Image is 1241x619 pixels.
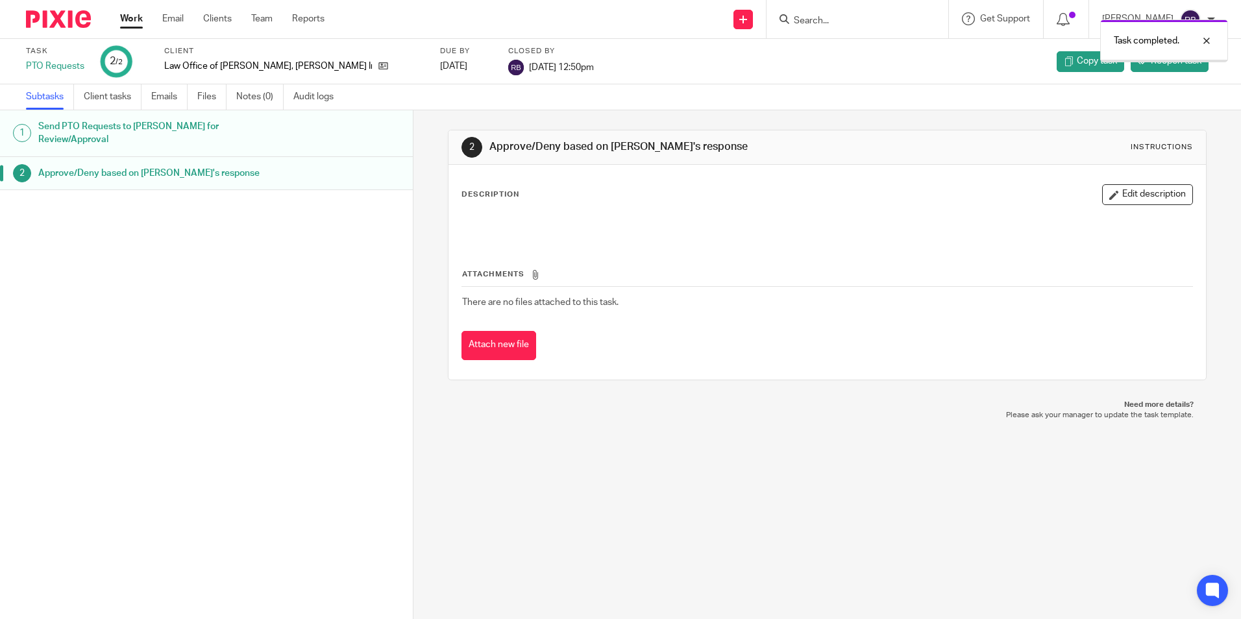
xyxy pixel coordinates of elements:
p: Task completed. [1114,34,1179,47]
a: Work [120,12,143,25]
p: Law Office of [PERSON_NAME], [PERSON_NAME] Immigration Law [164,60,372,73]
div: [DATE] [440,60,492,73]
a: Reports [292,12,325,25]
span: Attachments [462,271,524,278]
p: Need more details? [461,400,1193,410]
a: Team [251,12,273,25]
div: Instructions [1131,142,1193,152]
button: Edit description [1102,184,1193,205]
span: There are no files attached to this task. [462,298,619,307]
p: Please ask your manager to update the task template. [461,410,1193,420]
div: 2 [13,164,31,182]
div: 2 [461,137,482,158]
a: Emails [151,84,188,110]
a: Subtasks [26,84,74,110]
label: Closed by [508,46,594,56]
a: Files [197,84,227,110]
span: [DATE] 12:50pm [529,62,594,71]
label: Due by [440,46,492,56]
a: Audit logs [293,84,343,110]
div: PTO Requests [26,60,84,73]
img: svg%3E [1180,9,1201,30]
div: 1 [13,124,31,142]
a: Notes (0) [236,84,284,110]
a: Client tasks [84,84,141,110]
p: Description [461,189,519,200]
h1: Send PTO Requests to [PERSON_NAME] for Review/Approval [38,117,280,150]
img: svg%3E [508,60,524,75]
img: Pixie [26,10,91,28]
label: Client [164,46,424,56]
h1: Approve/Deny based on [PERSON_NAME]'s response [489,140,855,154]
label: Task [26,46,84,56]
small: /2 [116,58,123,66]
button: Attach new file [461,331,536,360]
h1: Approve/Deny based on [PERSON_NAME]'s response [38,164,280,183]
a: Email [162,12,184,25]
div: 2 [110,54,123,69]
a: Clients [203,12,232,25]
